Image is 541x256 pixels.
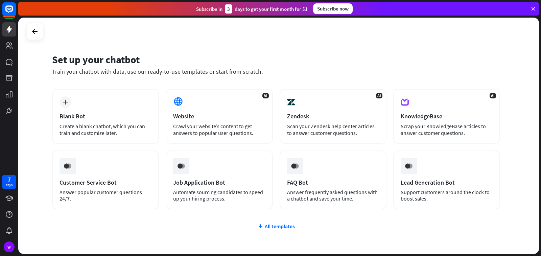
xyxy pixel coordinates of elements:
[7,177,11,183] div: 7
[2,175,16,189] a: 7 days
[196,4,308,14] div: Subscribe in days to get your first month for $1
[4,241,15,252] div: W
[313,3,353,14] div: Subscribe now
[6,183,13,187] div: days
[225,4,232,14] div: 3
